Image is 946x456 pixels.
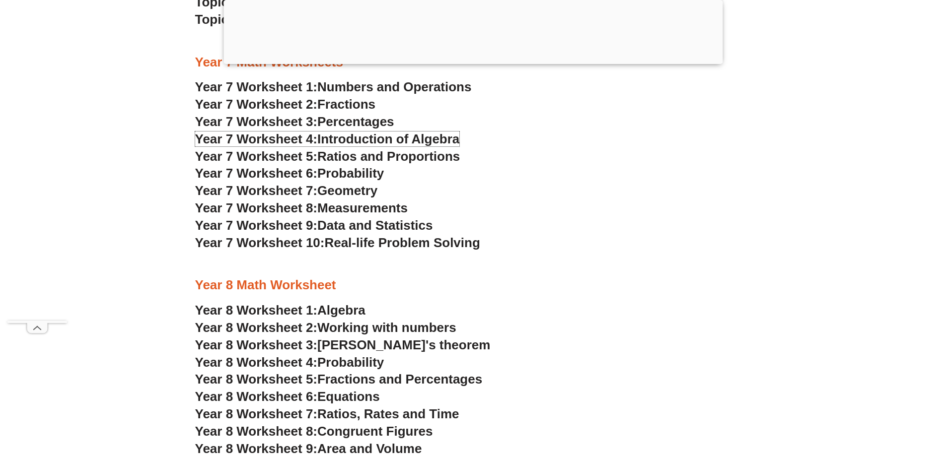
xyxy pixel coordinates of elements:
[195,114,318,129] span: Year 7 Worksheet 3:
[195,79,472,94] a: Year 7 Worksheet 1:Numbers and Operations
[195,303,365,318] a: Year 8 Worksheet 1:Algebra
[195,389,380,404] a: Year 8 Worksheet 6:Equations
[317,355,384,370] span: Probability
[317,320,456,335] span: Working with numbers
[317,218,433,233] span: Data and Statistics
[195,320,318,335] span: Year 8 Worksheet 2:
[317,389,380,404] span: Equations
[195,183,318,198] span: Year 7 Worksheet 7:
[195,166,384,181] a: Year 7 Worksheet 6:Probability
[195,424,318,439] span: Year 8 Worksheet 8:
[195,372,483,387] a: Year 8 Worksheet 5:Fractions and Percentages
[195,337,491,352] a: Year 8 Worksheet 3:[PERSON_NAME]'s theorem
[195,114,394,129] a: Year 7 Worksheet 3:Percentages
[195,149,460,164] a: Year 7 Worksheet 5:Ratios and Proportions
[317,149,460,164] span: Ratios and Proportions
[195,131,318,146] span: Year 7 Worksheet 4:
[195,355,384,370] a: Year 8 Worksheet 4:Probability
[317,166,384,181] span: Probability
[195,303,318,318] span: Year 8 Worksheet 1:
[195,337,318,352] span: Year 8 Worksheet 3:
[317,97,375,112] span: Fractions
[195,441,422,456] a: Year 8 Worksheet 9:Area and Volume
[195,131,460,146] a: Year 7 Worksheet 4:Introduction of Algebra
[195,389,318,404] span: Year 8 Worksheet 6:
[195,277,751,294] h3: Year 8 Math Worksheet
[195,97,318,112] span: Year 7 Worksheet 2:
[195,54,751,71] h3: Year 7 Math Worksheets
[195,12,391,27] a: Topic 16:Working with Numbers
[195,79,318,94] span: Year 7 Worksheet 1:
[195,235,480,250] a: Year 7 Worksheet 10:Real-life Problem Solving
[195,372,318,387] span: Year 8 Worksheet 5:
[195,149,318,164] span: Year 7 Worksheet 5:
[317,200,408,215] span: Measurements
[7,23,67,321] iframe: Advertisement
[195,218,433,233] a: Year 7 Worksheet 9:Data and Statistics
[317,406,459,421] span: Ratios, Rates and Time
[317,372,482,387] span: Fractions and Percentages
[195,97,375,112] a: Year 7 Worksheet 2:Fractions
[195,235,325,250] span: Year 7 Worksheet 10:
[195,200,408,215] a: Year 7 Worksheet 8:Measurements
[195,320,456,335] a: Year 8 Worksheet 2:Working with numbers
[195,406,459,421] a: Year 8 Worksheet 7:Ratios, Rates and Time
[195,424,433,439] a: Year 8 Worksheet 8:Congruent Figures
[195,12,251,27] span: Topic 16:
[781,344,946,456] iframe: Chat Widget
[195,200,318,215] span: Year 7 Worksheet 8:
[317,183,377,198] span: Geometry
[324,235,480,250] span: Real-life Problem Solving
[195,218,318,233] span: Year 7 Worksheet 9:
[317,79,471,94] span: Numbers and Operations
[317,303,365,318] span: Algebra
[195,355,318,370] span: Year 8 Worksheet 4:
[317,441,422,456] span: Area and Volume
[195,183,378,198] a: Year 7 Worksheet 7:Geometry
[317,424,433,439] span: Congruent Figures
[195,406,318,421] span: Year 8 Worksheet 7:
[317,131,459,146] span: Introduction of Algebra
[317,114,394,129] span: Percentages
[317,337,490,352] span: [PERSON_NAME]'s theorem
[195,441,318,456] span: Year 8 Worksheet 9:
[195,166,318,181] span: Year 7 Worksheet 6:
